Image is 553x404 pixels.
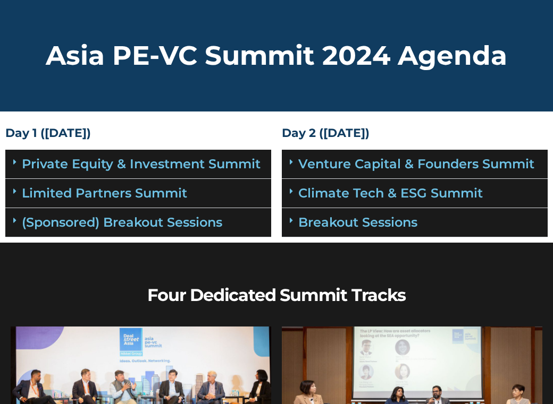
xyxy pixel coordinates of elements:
[22,214,222,230] a: (Sponsored) Breakout Sessions
[298,214,417,230] a: Breakout Sessions
[298,156,534,171] a: Venture Capital & Founders​ Summit
[147,285,405,305] b: Four Dedicated Summit Tracks
[5,42,548,69] h2: Asia PE-VC Summit 2024 Agenda
[22,185,187,201] a: Limited Partners Summit
[22,156,261,171] a: Private Equity & Investment Summit
[298,185,483,201] a: Climate Tech & ESG Summit
[282,127,548,139] h4: Day 2 ([DATE])
[5,127,271,139] h4: Day 1 ([DATE])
